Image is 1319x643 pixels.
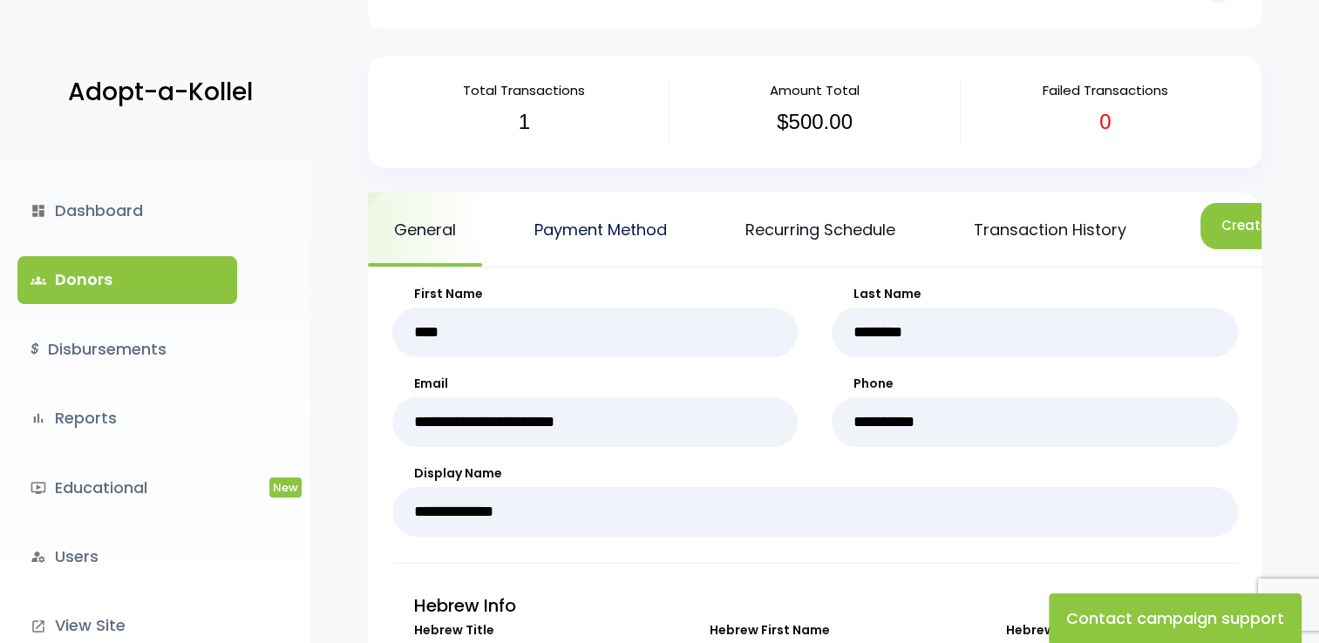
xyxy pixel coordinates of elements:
label: Phone [832,375,1238,393]
a: groupsDonors [17,256,237,303]
label: Display Name [392,464,1238,483]
a: Transaction History [948,193,1152,267]
h3: 0 [974,110,1237,135]
a: bar_chartReports [17,395,237,442]
i: ondemand_video [31,480,46,496]
a: Adopt-a-Kollel [59,51,253,135]
a: $Disbursements [17,326,237,373]
i: manage_accounts [31,549,46,565]
a: manage_accountsUsers [17,533,237,580]
i: launch [31,619,46,634]
span: Failed Transactions [1043,81,1168,99]
label: Hebrew Last Name [984,621,1238,640]
label: Hebrew Title [392,621,646,640]
a: General [368,193,482,267]
a: ondemand_videoEducationalNew [17,464,237,511]
label: Hebrew First Name [688,621,942,640]
label: Email [392,375,799,393]
span: groups [31,273,46,288]
i: bar_chart [31,410,46,426]
a: dashboardDashboard [17,187,237,234]
span: Amount Total [770,81,860,99]
span: New [269,477,302,497]
label: Last Name [832,285,1238,303]
a: Payment Method [508,193,693,267]
p: Adopt-a-Kollel [68,71,253,114]
a: Recurring Schedule [719,193,921,267]
i: dashboard [31,203,46,219]
label: First Name [392,285,799,303]
h3: 1 [392,110,656,135]
p: Hebrew Info [392,590,1238,621]
span: Total Transactions [463,81,585,99]
h3: $500.00 [683,110,946,135]
i: $ [31,337,39,362]
button: Contact campaign support [1049,593,1302,643]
